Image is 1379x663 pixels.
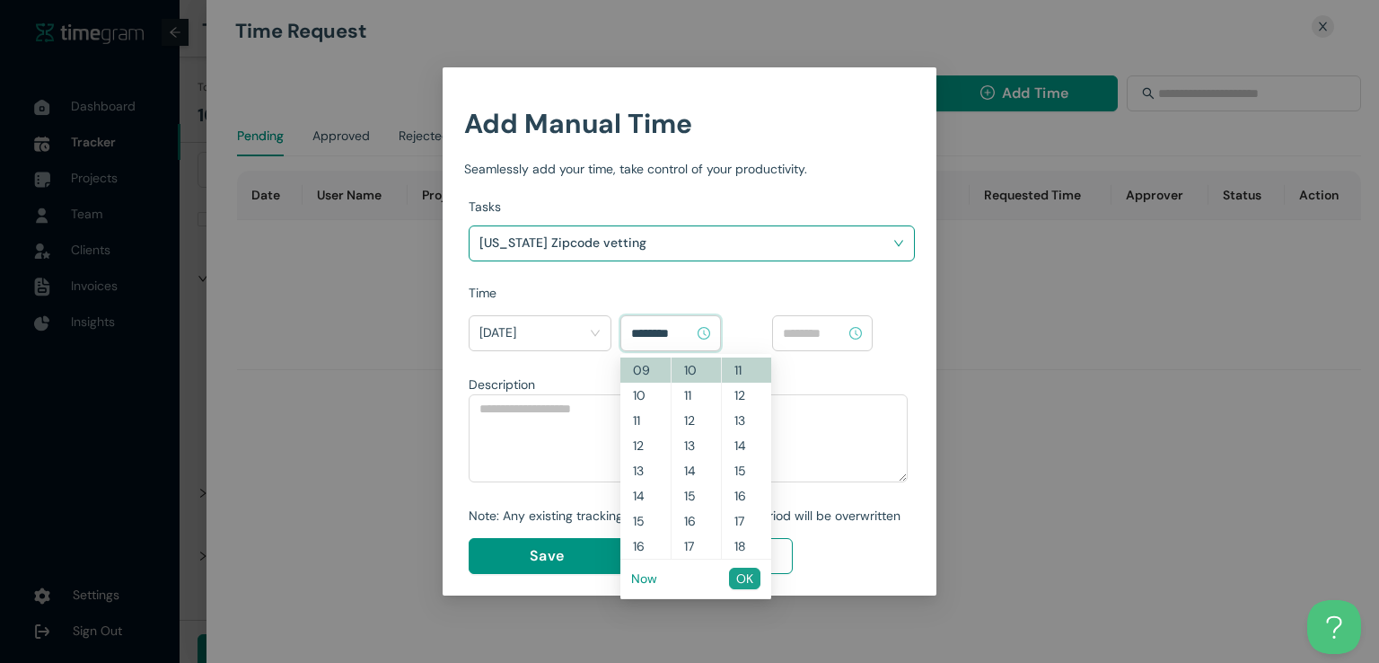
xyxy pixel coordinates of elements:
[469,283,915,303] div: Time
[479,229,690,256] h1: [US_STATE] Zipcode vetting
[464,102,915,145] h1: Add Manual Time
[672,534,721,559] div: 17
[722,534,771,559] div: 18
[722,383,771,408] div: 12
[672,358,721,383] div: 10
[620,534,671,559] div: 16
[722,458,771,483] div: 15
[722,408,771,433] div: 13
[469,506,908,526] div: Note: Any existing tracking data for the selected period will be overwritten
[672,408,721,433] div: 12
[469,538,625,574] button: Save
[672,508,721,534] div: 16
[722,358,771,383] div: 11
[620,508,671,534] div: 15
[729,568,760,589] button: OK
[672,383,721,408] div: 11
[620,433,671,458] div: 12
[672,433,721,458] div: 13
[722,483,771,508] div: 16
[530,544,564,567] span: Save
[620,483,671,508] div: 14
[722,433,771,458] div: 14
[620,408,671,433] div: 11
[631,570,657,587] a: Now
[469,197,915,217] div: Tasks
[620,358,671,383] div: 09
[479,319,601,348] span: Today
[469,375,908,394] div: Description
[672,483,721,508] div: 15
[1307,600,1361,654] iframe: Toggle Customer Support
[464,159,915,179] div: Seamlessly add your time, take control of your productivity.
[672,458,721,483] div: 14
[620,383,671,408] div: 10
[722,508,771,534] div: 17
[620,458,671,483] div: 13
[736,569,753,588] span: OK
